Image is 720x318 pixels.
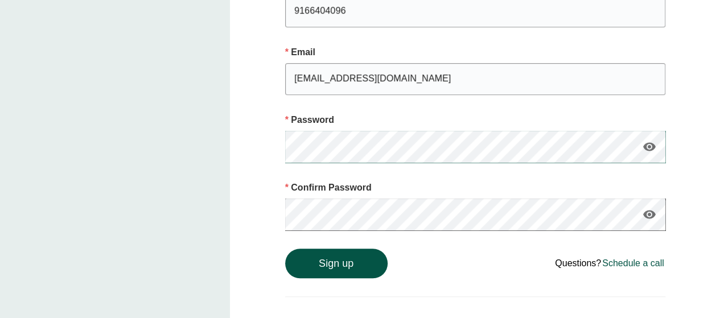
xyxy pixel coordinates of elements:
a: Schedule a call [602,258,664,268]
p: Email [285,46,665,59]
i: visibility [643,140,656,154]
p: Password [285,113,665,127]
i: visibility [643,208,656,221]
p: Confirm Password [285,181,665,195]
button: Sign up [285,249,388,278]
div: Questions? [555,257,665,270]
